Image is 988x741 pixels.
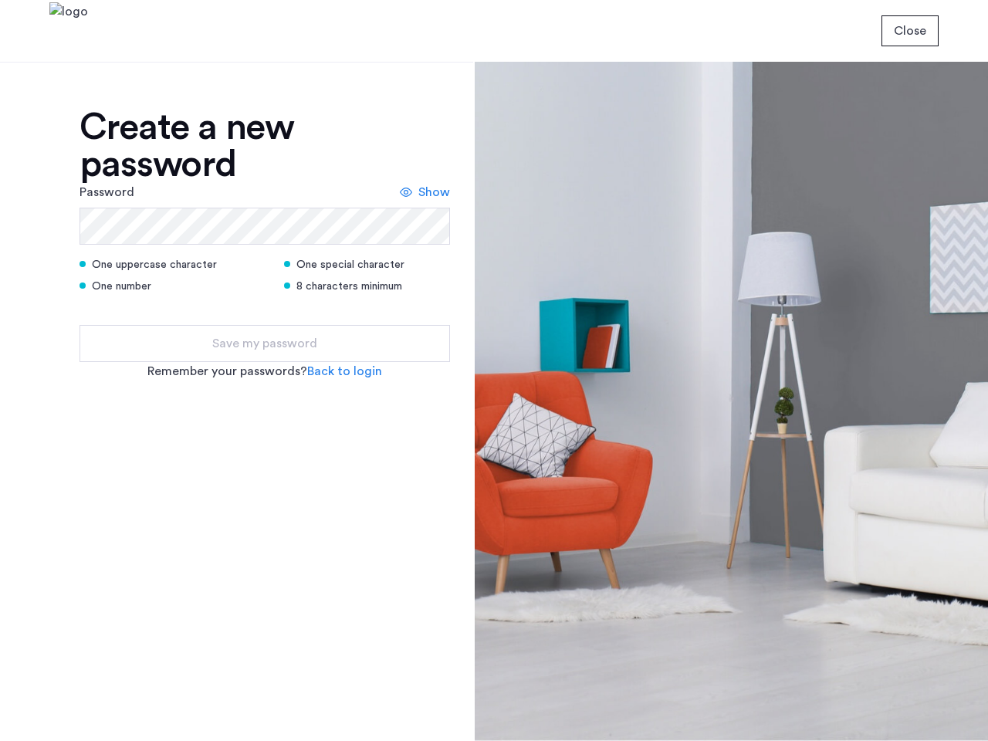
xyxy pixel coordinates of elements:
span: Save my password [212,334,317,353]
button: button [80,325,450,362]
a: Back to login [307,362,382,381]
div: One special character [284,257,450,272]
button: button [881,15,939,46]
div: Create a new password [80,109,450,183]
span: Show [418,183,450,201]
div: One number [80,279,265,294]
img: logo [49,2,88,60]
label: Password [80,183,134,201]
div: 8 characters minimum [284,279,450,294]
span: Close [894,22,926,40]
div: One uppercase character [80,257,265,272]
span: Remember your passwords? [147,365,307,377]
